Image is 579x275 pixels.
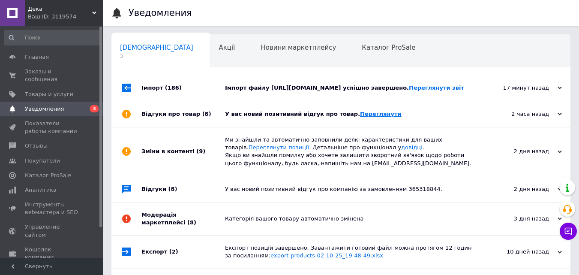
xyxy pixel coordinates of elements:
[225,84,476,92] div: Імпорт файлу [URL][DOMAIN_NAME] успішно завершено.
[141,236,225,268] div: Експорт
[219,44,235,51] span: Акції
[261,44,336,51] span: Новини маркетплейсу
[187,219,196,226] span: (8)
[270,252,383,259] a: export-products-02-10-25_19-48-49.xlsx
[25,186,57,194] span: Аналитика
[28,13,103,21] div: Ваш ID: 3119574
[25,201,79,216] span: Инструменты вебмастера и SEO
[25,157,60,165] span: Покупатели
[25,223,79,239] span: Управление сайтом
[401,144,423,151] a: довідці
[25,120,79,135] span: Показатели работы компании
[90,105,99,112] span: 3
[25,246,79,261] span: Кошелек компании
[141,101,225,127] div: Відгуки про товар
[25,142,48,150] span: Отзывы
[225,110,476,118] div: У вас новий позитивний відгук про товар.
[225,215,476,223] div: Категорія вашого товару автоматично змінена
[476,185,562,193] div: 2 дня назад
[120,53,193,60] span: 3
[409,85,464,91] a: Переглянути звіт
[476,215,562,223] div: 3 дня назад
[362,44,415,51] span: Каталог ProSale
[168,186,177,192] span: (8)
[25,53,49,61] span: Главная
[141,127,225,176] div: Зміни в контенті
[141,202,225,235] div: Модерація маркетплейсі
[225,185,476,193] div: У вас новий позитивний відгук про компанію за замовленням 365318844.
[120,44,193,51] span: [DEMOGRAPHIC_DATA]
[560,223,577,240] button: Чат с покупателем
[25,91,73,98] span: Товары и услуги
[165,85,182,91] span: (186)
[28,5,92,13] span: Дека
[476,148,562,155] div: 2 дня назад
[25,68,79,83] span: Заказы и сообщения
[225,136,476,167] div: Ми знайшли та автоматично заповнили деякі характеристики для ваших товарів. . Детальніше про функ...
[141,75,225,101] div: Імпорт
[476,248,562,256] div: 10 дней назад
[169,248,178,255] span: (2)
[25,172,71,179] span: Каталог ProSale
[4,30,101,45] input: Поиск
[249,144,309,151] a: Переглянути позиції
[25,105,64,113] span: Уведомления
[476,84,562,92] div: 17 минут назад
[476,110,562,118] div: 2 часа назад
[202,111,211,117] span: (8)
[129,8,192,18] h1: Уведомления
[141,176,225,202] div: Відгуки
[196,148,205,154] span: (9)
[225,244,476,260] div: Експорт позицій завершено. Завантажити готовий файл можна протягом 12 годин за посиланням:
[360,111,402,117] a: Переглянути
